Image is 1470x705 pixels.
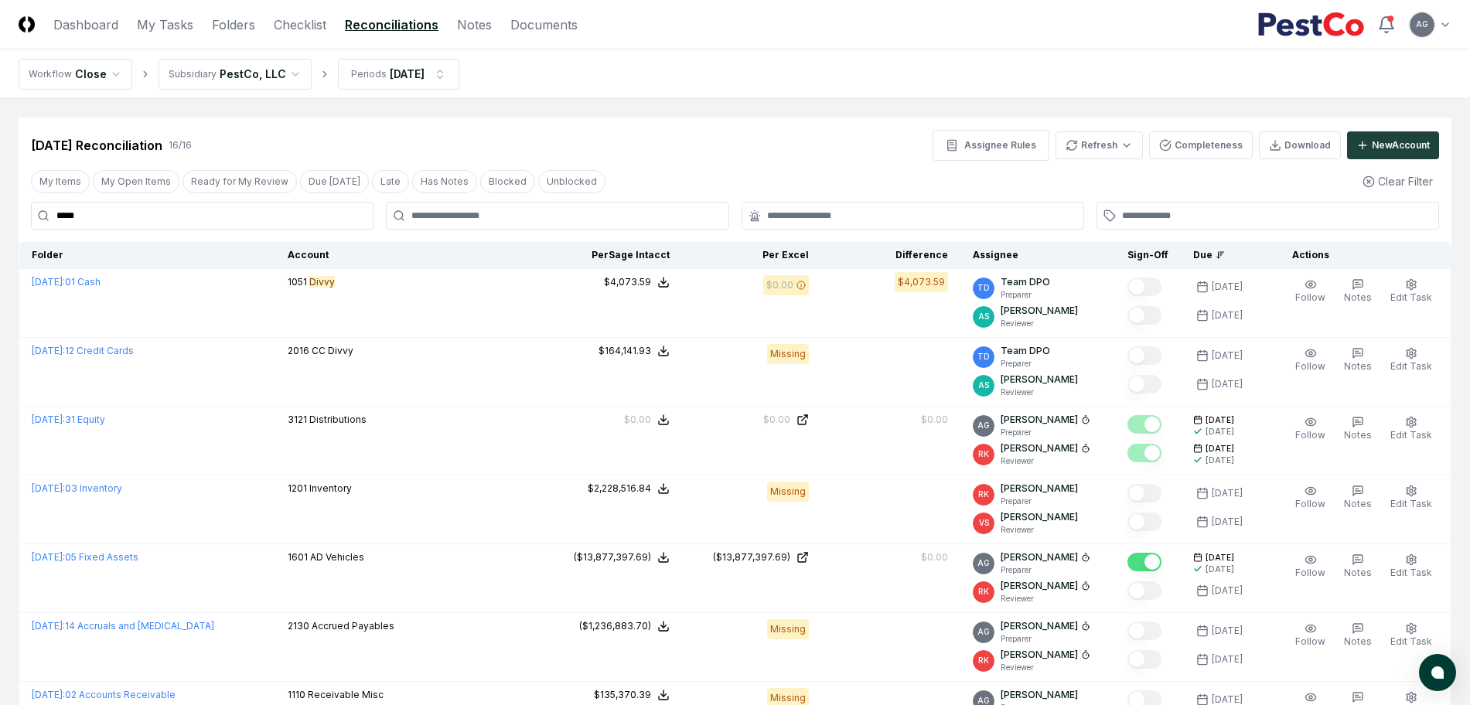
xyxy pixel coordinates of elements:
span: 1051 [288,276,307,288]
span: Notes [1344,567,1372,578]
div: Missing [767,482,809,502]
div: ($13,877,397.69) [713,550,790,564]
span: Edit Task [1390,360,1432,372]
div: Workflow [29,67,72,81]
span: AG [977,557,990,569]
span: [DATE] [1206,552,1234,564]
span: RK [978,655,989,666]
button: Notes [1341,413,1375,445]
span: Accrued Payables [312,620,394,632]
span: [DATE] [1206,414,1234,426]
p: [PERSON_NAME] [1001,482,1078,496]
div: $4,073.59 [898,275,945,289]
span: Notes [1344,360,1372,372]
p: [PERSON_NAME] [1001,304,1078,318]
div: $0.00 [763,413,790,427]
span: Follow [1295,567,1325,578]
div: Periods [351,67,387,81]
span: Edit Task [1390,635,1432,647]
button: Mark complete [1127,553,1161,571]
span: [DATE] : [32,414,65,425]
p: [PERSON_NAME] [1001,579,1078,593]
div: Account [288,248,530,262]
div: [DATE] [1212,349,1243,363]
p: Preparer [1001,358,1050,370]
button: Follow [1292,344,1328,376]
p: Reviewer [1001,387,1078,398]
button: Mark complete [1127,306,1161,325]
button: Notes [1341,619,1375,652]
span: [DATE] : [32,620,65,632]
a: Reconciliations [345,15,438,34]
button: $164,141.93 [599,344,670,358]
div: [DATE] [1206,455,1234,466]
span: [DATE] : [32,276,65,288]
span: Notes [1344,429,1372,441]
span: AG [977,626,990,638]
p: Preparer [1001,633,1090,645]
span: 3121 [288,414,307,425]
a: [DATE]:02 Accounts Receivable [32,689,176,700]
span: AS [978,311,989,322]
div: [DATE] [1212,624,1243,638]
span: [DATE] : [32,689,65,700]
p: [PERSON_NAME] [1001,373,1078,387]
span: Follow [1295,429,1325,441]
span: Distributions [309,414,367,425]
button: Ready for My Review [182,170,297,193]
p: [PERSON_NAME] [1001,619,1078,633]
p: [PERSON_NAME] [1001,510,1078,524]
button: Edit Task [1387,344,1435,376]
span: Follow [1295,291,1325,303]
button: atlas-launcher [1419,654,1456,691]
button: Clear Filter [1356,167,1439,196]
img: Logo [19,16,35,32]
div: Missing [767,619,809,639]
span: [DATE] [1206,443,1234,455]
a: Notes [457,15,492,34]
span: AG [1416,19,1428,30]
a: Folders [212,15,255,34]
p: Preparer [1001,564,1090,576]
button: Mark complete [1127,415,1161,434]
span: RK [978,586,989,598]
button: Mark complete [1127,278,1161,296]
div: [DATE] [1206,564,1234,575]
p: [PERSON_NAME] [1001,413,1078,427]
a: Documents [510,15,578,34]
button: Notes [1341,344,1375,376]
span: [DATE] : [32,345,65,356]
button: Edit Task [1387,550,1435,583]
span: Follow [1295,635,1325,647]
th: Sign-Off [1115,242,1181,269]
div: ($1,236,883.70) [579,619,651,633]
p: Reviewer [1001,524,1078,536]
button: Edit Task [1387,413,1435,445]
p: Preparer [1001,427,1090,438]
p: Reviewer [1001,662,1090,673]
div: $2,228,516.84 [588,482,651,496]
p: Preparer [1001,289,1050,301]
button: Periods[DATE] [338,59,459,90]
button: Follow [1292,482,1328,514]
div: 16 / 16 [169,138,192,152]
div: [DATE] [390,66,425,82]
span: 2130 [288,620,309,632]
button: ($13,877,397.69) [574,550,670,564]
div: Due [1193,248,1255,262]
button: Due Today [300,170,369,193]
button: My Open Items [93,170,179,193]
div: $0.00 [624,413,651,427]
button: Edit Task [1387,619,1435,652]
th: Per Excel [682,242,821,269]
button: NewAccount [1347,131,1439,159]
div: Subsidiary [169,67,217,81]
p: Preparer [1001,496,1078,507]
span: 1601 [288,551,308,563]
a: My Tasks [137,15,193,34]
span: TD [977,351,990,363]
button: Follow [1292,413,1328,445]
div: [DATE] [1212,584,1243,598]
span: VS [979,517,989,529]
span: Notes [1344,498,1372,509]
